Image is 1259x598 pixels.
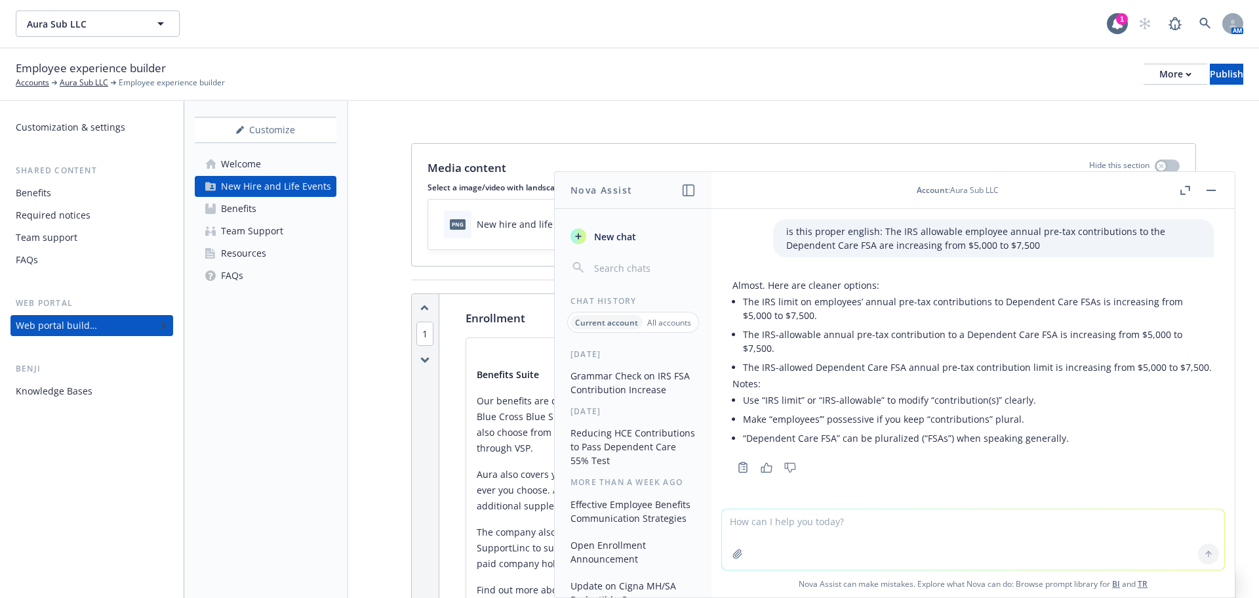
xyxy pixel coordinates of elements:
[1089,160,1149,177] p: Hide this section
[466,310,525,327] p: Enrollment
[16,249,38,270] div: FAQs
[10,227,173,248] a: Team support
[221,265,243,286] div: FAQs
[575,317,638,328] p: Current account
[1159,64,1191,84] div: More
[416,322,433,346] span: 1
[565,422,701,471] button: Reducing HCE Contributions to Pass Dependent Care 55% Test
[10,164,173,177] div: Shared content
[10,362,173,375] div: Benji
[221,154,261,175] div: Welcome
[477,524,1169,572] p: The company also realizes that health and financial benefits are just the tip of your benefits ne...
[570,183,632,197] h1: Nova Assist
[416,327,433,341] button: 1
[743,292,1214,325] li: The IRS limit on employees’ annual pre-tax contributions to Dependent Care FSAs is increasing fro...
[732,278,1214,292] p: Almost. Here are cleaner options:
[477,467,1169,514] p: Aura also covers your financial needs. The Aura 401k program offers both traditional and [PERSON_...
[1138,578,1148,589] a: TR
[1210,64,1243,85] button: Publish
[743,410,1214,429] li: Make “employees’” possessive if you keep “contributions” plural.
[555,295,711,307] div: Chat History
[10,315,173,336] a: Web portal builder
[780,458,801,477] button: Thumbs down
[786,224,1201,252] p: is this proper english: The IRS allowable employee annual pre-tax contributions to the Dependent ...
[743,391,1214,410] li: Use “IRS limit” or “IRS-allowable” to modify “contribution(s)” clearly.
[119,77,225,89] span: Employee experience builder
[1132,11,1158,37] a: Start snowing
[195,243,336,264] a: Resources
[221,243,266,264] div: Resources
[591,259,696,277] input: Search chats
[16,77,49,89] a: Accounts
[917,184,999,196] div: : Aura Sub LLC
[555,406,711,417] div: [DATE]
[221,221,283,242] div: Team Support
[1116,13,1128,25] div: 1
[732,377,1214,391] p: Notes:
[717,570,1229,597] span: Nova Assist can make mistakes. Explore what Nova can do: Browse prompt library for and
[16,205,90,226] div: Required notices
[477,393,1169,456] p: Our benefits are designed to meet the diverse needs of our employees and their families - at ever...
[195,117,336,142] div: Customize
[195,154,336,175] a: Welcome
[16,117,125,138] div: Customization & settings
[737,461,749,473] svg: Copy to clipboard
[555,349,711,360] div: [DATE]
[16,11,180,37] button: Aura Sub LLC
[195,198,336,219] a: Benefits
[16,60,166,77] span: Employee experience builder
[16,381,92,402] div: Knowledge Bases
[477,217,633,231] div: New hire and life events image.png
[743,429,1214,448] li: “Dependent Care FSA” can be pluralized (“FSAs”) when speaking generally.
[565,224,701,248] button: New chat
[10,182,173,203] a: Benefits
[565,534,701,570] button: Open Enrollment Announcement
[1112,578,1120,589] a: BI
[195,176,336,197] a: New Hire and Life Events
[195,117,336,143] button: Customize
[591,230,636,244] span: New chat
[428,160,506,177] p: Media content
[60,77,108,89] a: Aura Sub LLC
[477,582,1169,598] p: Find out more about each of our plans below—and don’t hesitate to reach out to if you have any ad...
[450,219,466,229] span: png
[10,297,173,310] div: Web portal
[1162,11,1188,37] a: Report a Bug
[16,227,77,248] div: Team support
[195,221,336,242] a: Team Support
[1144,64,1207,85] button: More
[27,17,140,31] span: Aura Sub LLC
[477,368,539,381] strong: Benefits Suite
[1210,64,1243,84] div: Publish
[428,182,1180,193] p: Select a image/video with landscape orientation for a better experience
[1192,11,1218,37] a: Search
[10,381,173,402] a: Knowledge Bases
[16,182,51,203] div: Benefits
[647,317,691,328] p: All accounts
[10,205,173,226] a: Required notices
[195,265,336,286] a: FAQs
[221,198,256,219] div: Benefits
[10,249,173,270] a: FAQs
[16,315,97,336] div: Web portal builder
[10,117,173,138] a: Customization & settings
[565,494,701,529] button: Effective Employee Benefits Communication Strategies
[743,325,1214,358] li: The IRS-allowable annual pre-tax contribution to a Dependent Care FSA is increasing from $5,000 t...
[917,184,948,196] span: Account
[565,365,701,400] button: Grammar Check on IRS FSA Contribution Increase
[221,176,331,197] div: New Hire and Life Events
[743,358,1214,377] li: The IRS-allowed Dependent Care FSA annual pre-tax contribution limit is increasing from $5,000 to...
[555,477,711,488] div: More than a week ago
